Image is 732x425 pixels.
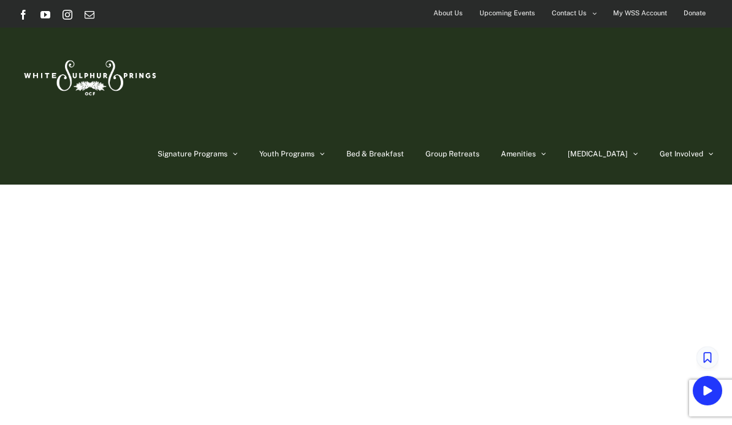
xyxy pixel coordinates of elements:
span: My WSS Account [613,4,667,22]
a: [MEDICAL_DATA] [568,123,638,185]
a: Bed & Breakfast [346,123,404,185]
a: Group Retreats [425,123,479,185]
span: Contact Us [552,4,587,22]
span: About Us [433,4,463,22]
a: Signature Programs [158,123,238,185]
span: Youth Programs [259,150,315,158]
a: Facebook [18,10,28,20]
img: White Sulphur Springs Logo [18,47,159,104]
a: Youth Programs [259,123,325,185]
a: Instagram [63,10,72,20]
span: Bed & Breakfast [346,150,404,158]
span: Upcoming Events [479,4,535,22]
span: Donate [684,4,706,22]
span: Get Involved [660,150,703,158]
a: YouTube [40,10,50,20]
span: [MEDICAL_DATA] [568,150,628,158]
nav: Main Menu [158,123,714,185]
a: Get Involved [660,123,714,185]
a: Amenities [501,123,546,185]
a: Email [85,10,94,20]
span: Amenities [501,150,536,158]
span: Signature Programs [158,150,227,158]
span: Group Retreats [425,150,479,158]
